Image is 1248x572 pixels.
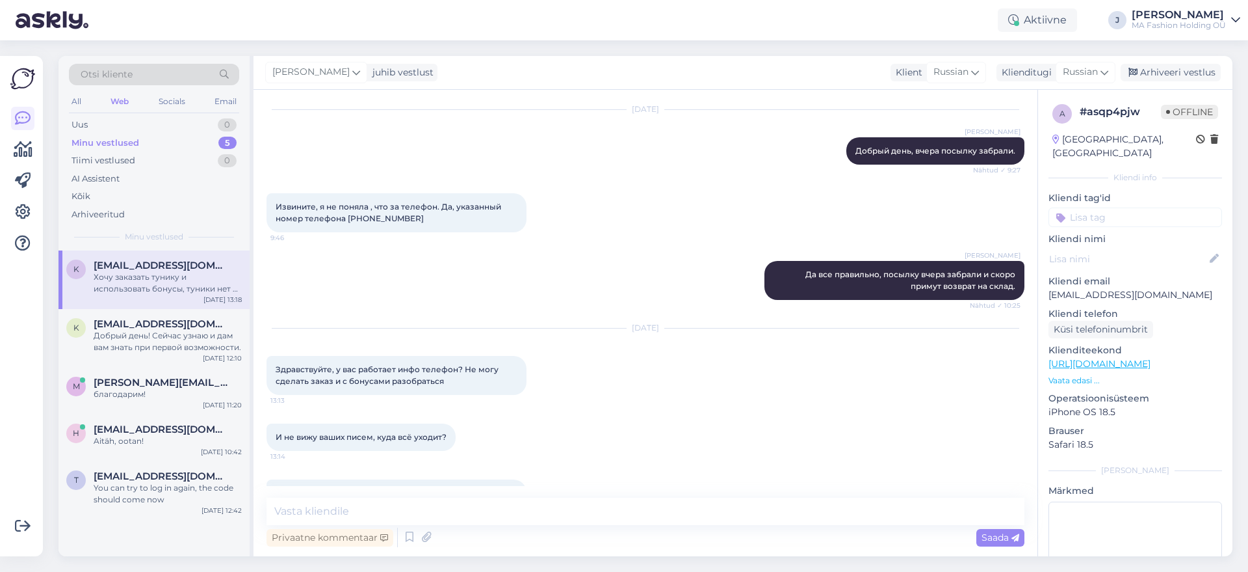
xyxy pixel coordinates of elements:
span: tlupanova@abv.bg [94,470,229,482]
div: AI Assistent [71,172,120,185]
div: [GEOGRAPHIC_DATA], [GEOGRAPHIC_DATA] [1052,133,1196,160]
a: [URL][DOMAIN_NAME] [1048,358,1150,370]
span: a [1059,109,1065,118]
p: Märkmed [1048,484,1222,498]
div: Добрый день! Сейчас узнаю и дам вам знать при первой возможности. [94,330,242,353]
span: [PERSON_NAME] [965,251,1020,260]
span: Извините, я не поняла , что за телефон. Да, указанный номер телефона [PHONE_NUMBER] [276,202,503,223]
div: 0 [218,118,237,131]
span: k [73,264,79,274]
span: kortan64@bk.ru [94,318,229,330]
span: Russian [933,65,968,79]
p: Kliendi email [1048,275,1222,288]
p: [EMAIL_ADDRESS][DOMAIN_NAME] [1048,288,1222,302]
p: Kliendi tag'id [1048,191,1222,205]
span: Nähtud ✓ 9:27 [972,165,1020,175]
span: Minu vestlused [125,231,183,243]
span: [PERSON_NAME] [965,127,1020,137]
img: Askly Logo [10,66,35,91]
p: Vaata edasi ... [1048,375,1222,387]
span: kortan64@bk.ru [94,260,229,271]
div: Klienditugi [996,66,1052,79]
span: k [73,323,79,333]
p: Klienditeekond [1048,344,1222,357]
div: [DATE] [266,322,1024,334]
span: h [73,428,79,438]
p: Operatsioonisüsteem [1048,392,1222,405]
div: Хочу заказать тунику и использовать бонусы, туники нет в корзине и бонусов нет, я ничего не оплач... [94,271,242,295]
span: t [74,475,79,485]
div: You can try to log in again, the code should come now [94,482,242,506]
div: Tiimi vestlused [71,154,135,167]
div: Klient [890,66,922,79]
div: 5 [218,137,237,150]
span: helena.dvrt@gmail.com [94,424,229,435]
p: iPhone OS 18.5 [1048,405,1222,419]
div: Socials [156,93,188,110]
div: [PERSON_NAME] [1132,10,1226,20]
div: Arhiveeri vestlus [1121,64,1221,81]
a: [PERSON_NAME]MA Fashion Holding OÜ [1132,10,1240,31]
span: m [73,381,80,391]
div: Email [212,93,239,110]
div: J [1108,11,1126,29]
div: Arhiveeritud [71,208,125,221]
div: Kõik [71,190,90,203]
span: Здравствуйте, у вас работает инфо телефон? Не могу сделать заказ и с бонусами разобраться [276,364,500,386]
p: Safari 18.5 [1048,438,1222,452]
div: благодарим! [94,388,242,400]
div: Web [108,93,131,110]
div: Uus [71,118,88,131]
div: [DATE] 11:20 [203,400,242,410]
div: Küsi telefoninumbrit [1048,321,1153,338]
div: # asqp4pjw [1080,104,1161,120]
span: 13:13 [270,396,319,405]
span: Offline [1161,105,1218,119]
p: Brauser [1048,424,1222,438]
span: [PERSON_NAME] [272,65,350,79]
div: [DATE] 12:10 [203,353,242,363]
div: [DATE] 10:42 [201,447,242,457]
div: [DATE] [266,103,1024,115]
span: mayya@gbg.bg [94,377,229,388]
div: 0 [218,154,237,167]
input: Lisa tag [1048,208,1222,227]
span: 13:14 [270,452,319,461]
span: Otsi kliente [81,68,133,81]
div: juhib vestlust [367,66,434,79]
div: Kliendi info [1048,172,1222,184]
div: Aktiivne [998,8,1077,32]
div: [DATE] 13:18 [203,295,242,305]
input: Lisa nimi [1049,252,1207,266]
span: Добрый день, вчера посылку забрали. [855,146,1015,156]
span: Nähtud ✓ 10:25 [970,301,1020,310]
span: И не вижу ваших писем, куда всё уходит? [276,432,447,442]
p: Kliendi telefon [1048,307,1222,321]
div: All [69,93,84,110]
div: [PERSON_NAME] [1048,465,1222,476]
p: Kliendi nimi [1048,232,1222,246]
div: [DATE] 12:42 [201,506,242,515]
div: Privaatne kommentaar [266,529,393,547]
div: Minu vestlused [71,137,139,150]
span: Saada [981,532,1019,543]
span: Russian [1063,65,1098,79]
div: Aitäh, ootan! [94,435,242,447]
span: Да все правильно, посылку вчера забрали и скоро примут возврат на склад. [805,269,1017,291]
span: 9:46 [270,233,319,243]
div: MA Fashion Holding OÜ [1132,20,1226,31]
